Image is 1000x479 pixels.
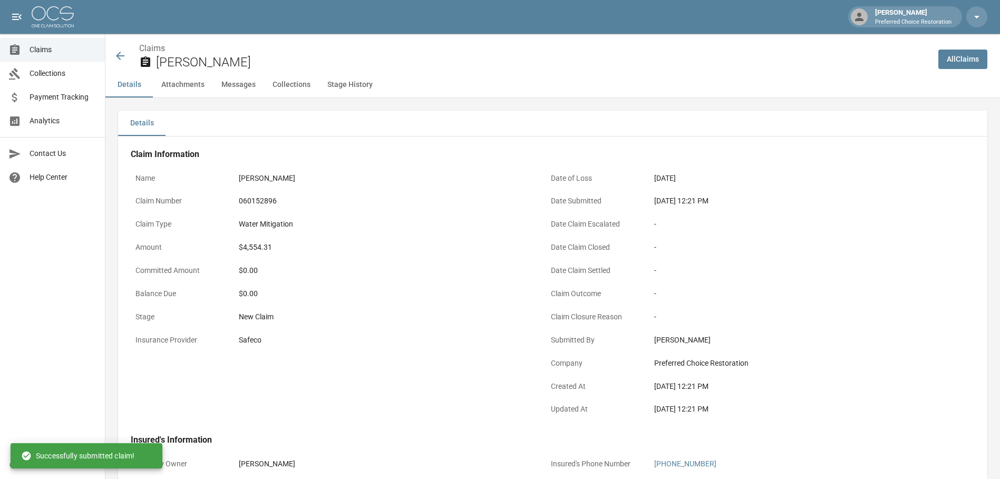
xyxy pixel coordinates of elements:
a: Claims [139,43,165,53]
div: © 2025 One Claim Solution [9,460,95,470]
h4: Claim Information [131,149,949,160]
button: Messages [213,72,264,97]
div: Safeco [239,335,261,346]
p: Submitted By [546,330,641,350]
a: [PHONE_NUMBER] [654,460,716,468]
p: Updated At [546,399,641,419]
p: Insured's Phone Number [546,454,641,474]
p: Company [546,353,641,374]
p: Claim Outcome [546,284,641,304]
p: Insurance Provider [131,330,226,350]
span: Analytics [30,115,96,126]
div: [PERSON_NAME] [871,7,956,26]
p: Claim Closure Reason [546,307,641,327]
span: Payment Tracking [30,92,96,103]
span: Claims [30,44,96,55]
p: Claim Number [131,191,226,211]
span: Collections [30,68,96,79]
p: Claim Type [131,214,226,234]
div: New Claim [239,311,529,322]
div: Successfully submitted claim! [21,446,134,465]
div: $0.00 [239,288,529,299]
div: $4,554.31 [239,242,272,253]
p: Created At [546,376,641,397]
div: Preferred Choice Restoration [654,358,944,369]
div: - [654,311,944,322]
p: Stage [131,307,226,327]
span: Help Center [30,172,96,183]
p: Property Owner [131,454,226,474]
button: Details [105,72,153,97]
p: Date Claim Escalated [546,214,641,234]
p: Date Submitted [546,191,641,211]
p: Committed Amount [131,260,226,281]
div: [DATE] 12:21 PM [654,381,944,392]
button: Collections [264,72,319,97]
button: Details [118,111,166,136]
a: AllClaims [938,50,987,69]
h4: Insured's Information [131,435,949,445]
div: [DATE] [654,173,676,184]
img: ocs-logo-white-transparent.png [32,6,74,27]
div: [PERSON_NAME] [654,335,944,346]
div: 060152896 [239,195,277,207]
div: [PERSON_NAME] [239,173,295,184]
div: [DATE] 12:21 PM [654,195,944,207]
button: Stage History [319,72,381,97]
div: details tabs [118,111,987,136]
h2: [PERSON_NAME] [156,55,930,70]
nav: breadcrumb [139,42,930,55]
button: open drawer [6,6,27,27]
div: anchor tabs [105,72,1000,97]
p: Amount [131,237,226,258]
p: Name [131,168,226,189]
p: Preferred Choice Restoration [875,18,952,27]
div: - [654,219,944,230]
div: - [654,242,944,253]
div: Water Mitigation [239,219,293,230]
button: Attachments [153,72,213,97]
p: Date Claim Closed [546,237,641,258]
div: $0.00 [239,265,529,276]
p: Date Claim Settled [546,260,641,281]
span: Contact Us [30,148,96,159]
p: Date of Loss [546,168,641,189]
div: [PERSON_NAME] [239,458,295,470]
p: Balance Due [131,284,226,304]
div: [DATE] 12:21 PM [654,404,944,415]
div: - [654,288,944,299]
div: - [654,265,944,276]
